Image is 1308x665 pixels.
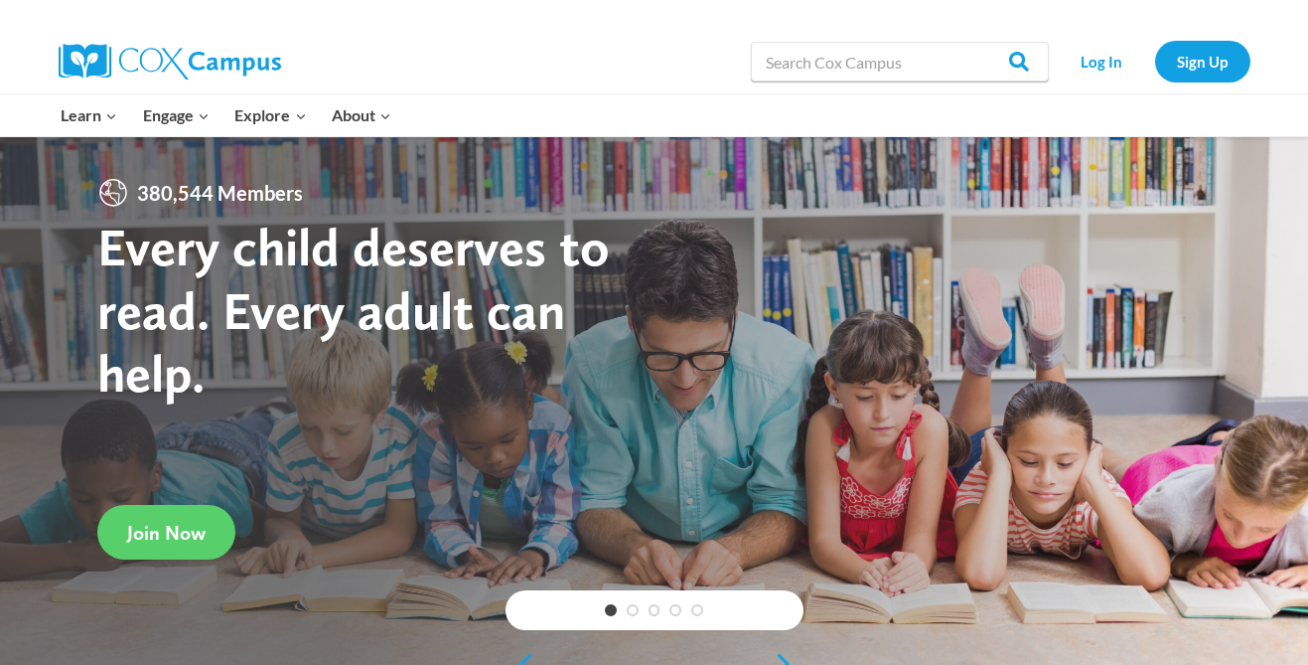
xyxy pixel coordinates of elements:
a: 5 [691,604,703,616]
span: Explore [234,102,306,128]
span: Engage [143,102,210,128]
nav: Secondary Navigation [1059,41,1250,82]
nav: Primary Navigation [49,94,404,136]
img: Cox Campus [59,44,281,80]
a: Join Now [97,505,235,560]
span: 380,544 Members [129,177,311,209]
a: 3 [649,604,660,616]
a: 4 [669,604,681,616]
input: Search Cox Campus [751,42,1049,82]
span: About [332,102,391,128]
a: 1 [605,604,617,616]
a: Sign Up [1155,41,1250,82]
a: Log In [1059,41,1145,82]
span: Learn [61,102,117,128]
span: Join Now [127,521,206,545]
strong: Every child deserves to read. Every adult can help. [97,215,610,405]
a: 2 [627,604,639,616]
